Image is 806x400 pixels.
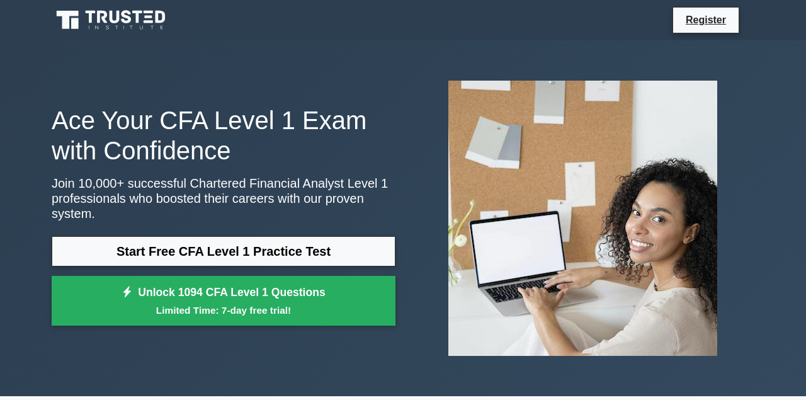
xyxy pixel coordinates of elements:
a: Start Free CFA Level 1 Practice Test [52,236,395,266]
small: Limited Time: 7-day free trial! [67,303,380,317]
h1: Ace Your CFA Level 1 Exam with Confidence [52,105,395,166]
p: Join 10,000+ successful Chartered Financial Analyst Level 1 professionals who boosted their caree... [52,176,395,221]
a: Register [678,12,734,28]
a: Unlock 1094 CFA Level 1 QuestionsLimited Time: 7-day free trial! [52,276,395,326]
